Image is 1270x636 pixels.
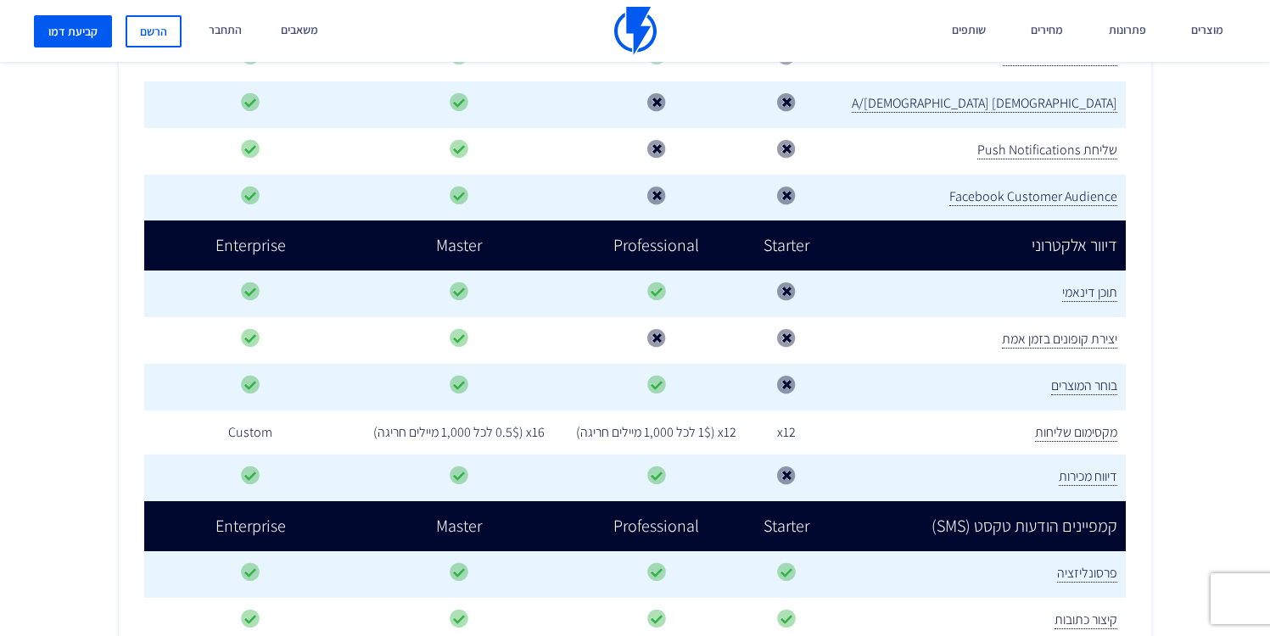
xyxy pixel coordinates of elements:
span: A/[DEMOGRAPHIC_DATA] [DEMOGRAPHIC_DATA] [852,94,1117,113]
td: Professional [561,501,752,551]
span: יצירת קופונים בזמן אמת [1002,330,1117,349]
span: מקסימום שליחות [1035,423,1117,442]
td: Starter [752,501,820,551]
td: Master [357,501,561,551]
td: x12 (1$ לכל 1,000 מיילים חריגה) [561,410,752,455]
td: קמפיינים הודעות טקסט (SMS) [820,501,1126,551]
a: קביעת דמו [34,15,112,47]
span: פרסונליזציה [1057,564,1117,583]
span: דיווח מכירות [1059,467,1117,486]
td: Master [357,220,561,271]
td: x12 [752,410,820,455]
td: x16 (0.5$ לכל 1,000 מיילים חריגה) [357,410,561,455]
td: Professional [561,220,752,271]
td: Enterprise [144,220,357,271]
td: Enterprise [144,501,357,551]
span: תוכן דינאמי [1062,283,1117,302]
a: הרשם [126,15,182,47]
span: קיצור כתובות [1055,611,1117,629]
td: דיוור אלקטרוני [820,220,1126,271]
span: שליחת Push Notifications [977,141,1117,159]
span: Facebook Customer Audience [949,187,1117,206]
span: בוחר המוצרים [1051,377,1117,395]
td: Starter [752,220,820,271]
td: Custom [144,410,357,455]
